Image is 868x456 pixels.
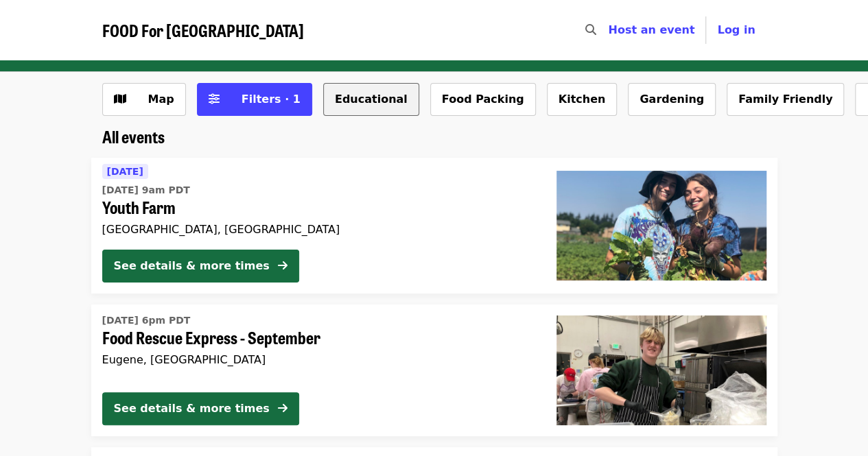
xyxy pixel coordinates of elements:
[556,171,766,280] img: Youth Farm organized by FOOD For Lane County
[102,328,535,348] span: Food Rescue Express - September
[608,23,694,36] a: Host an event
[547,83,618,116] button: Kitchen
[114,400,270,417] div: See details & more times
[107,166,143,177] span: [DATE]
[102,124,165,148] span: All events
[102,21,304,40] a: FOOD For [GEOGRAPHIC_DATA]
[102,197,535,217] span: Youth Farm
[102,392,299,425] button: See details & more times
[114,258,270,274] div: See details & more times
[604,14,615,47] input: Search
[114,93,126,106] i: map icon
[91,158,777,293] a: See details for "Youth Farm"
[197,83,312,116] button: Filters (1 selected)
[91,304,777,436] a: See details for "Food Rescue Express - September"
[242,93,301,106] span: Filters · 1
[585,23,596,36] i: search icon
[323,83,419,116] button: Educational
[102,353,535,366] div: Eugene, [GEOGRAPHIC_DATA]
[148,93,174,106] span: Map
[278,259,288,272] i: arrow-right icon
[102,18,304,42] span: FOOD For [GEOGRAPHIC_DATA]
[278,402,288,415] i: arrow-right icon
[727,83,844,116] button: Family Friendly
[102,250,299,283] button: See details & more times
[102,183,190,197] time: [DATE] 9am PDT
[717,23,755,36] span: Log in
[706,16,766,44] button: Log in
[430,83,536,116] button: Food Packing
[209,93,220,106] i: sliders-h icon
[556,315,766,425] img: Food Rescue Express - September organized by FOOD For Lane County
[102,313,191,328] time: [DATE] 6pm PDT
[102,83,186,116] button: Show map view
[628,83,716,116] button: Gardening
[102,223,535,236] div: [GEOGRAPHIC_DATA], [GEOGRAPHIC_DATA]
